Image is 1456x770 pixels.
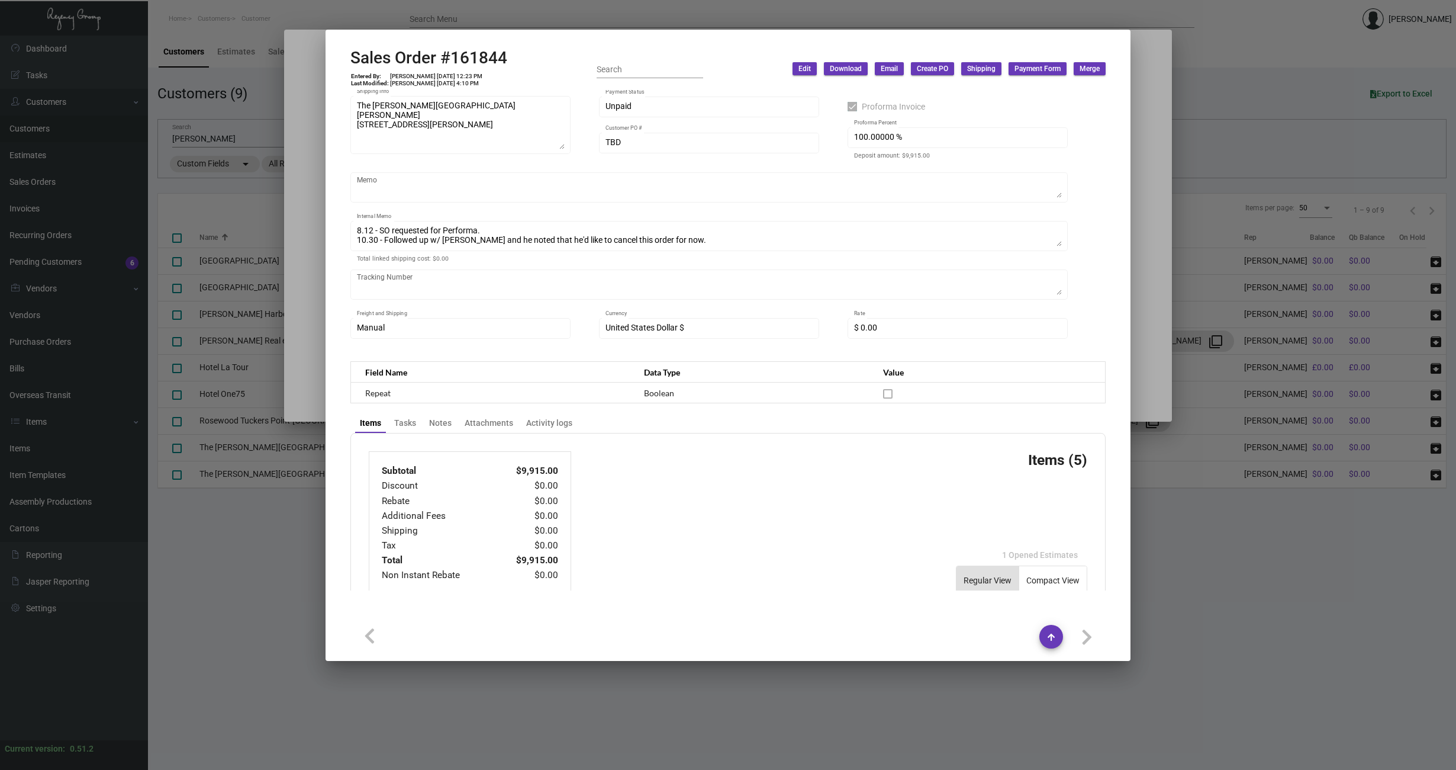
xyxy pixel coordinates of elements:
div: Activity logs [526,417,572,429]
td: $0.00 [496,479,559,493]
td: [PERSON_NAME] [DATE] 12:23 PM [389,73,483,80]
span: Proforma Invoice [862,100,925,114]
td: $0.00 [496,509,559,524]
span: Email [881,64,898,74]
td: Non Instant Rebate [381,568,496,583]
span: Boolean [644,388,674,398]
mat-hint: Total linked shipping cost: $0.00 [357,255,449,262]
td: $9,915.00 [496,464,559,479]
th: Data Type [632,362,871,383]
td: Subtotal [381,464,496,479]
td: Discount [381,479,496,493]
span: 1 Opened Estimates [1002,550,1078,560]
button: Download [824,62,868,75]
div: Notes [429,417,452,429]
td: Additional Fees [381,509,496,524]
td: $0.00 [496,494,559,509]
button: Compact View [1019,566,1087,595]
span: Repeat [365,388,391,398]
span: Unpaid [605,101,632,111]
span: Merge [1080,64,1100,74]
td: $0.00 [496,568,559,583]
th: Field Name [351,362,633,383]
button: Edit [793,62,817,75]
span: Payment Form [1014,64,1061,74]
td: Shipping [381,524,496,538]
td: Total [381,553,496,568]
div: Items [360,417,381,429]
div: 0.51.2 [70,743,94,755]
button: Create PO [911,62,954,75]
td: Last Modified: [350,80,389,87]
td: $0.00 [496,538,559,553]
button: Email [875,62,904,75]
span: Create PO [917,64,948,74]
span: Download [830,64,862,74]
div: Attachments [465,417,513,429]
button: 1 Opened Estimates [993,544,1087,566]
div: Tasks [394,417,416,429]
span: Shipping [967,64,996,74]
td: $9,915.00 [496,553,559,568]
h2: Sales Order #161844 [350,48,507,68]
button: Payment Form [1009,62,1067,75]
div: Current version: [5,743,65,755]
td: [PERSON_NAME] [DATE] 4:10 PM [389,80,483,87]
th: Value [871,362,1106,383]
td: Entered By: [350,73,389,80]
td: Rebate [381,494,496,509]
mat-hint: Deposit amount: $9,915.00 [854,152,930,159]
button: Shipping [961,62,1001,75]
span: Edit [798,64,811,74]
span: Manual [357,323,385,332]
td: $0.00 [496,524,559,538]
td: Tax [381,538,496,553]
button: Regular View [956,566,1019,595]
h3: Items (5) [1028,451,1087,469]
button: Merge [1074,62,1106,75]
